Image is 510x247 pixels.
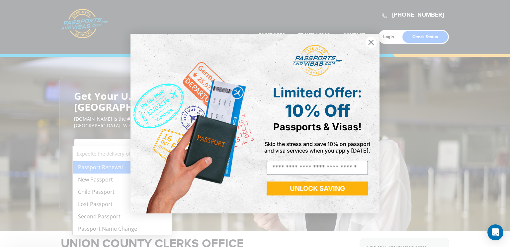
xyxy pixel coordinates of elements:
span: Passports & Visas! [273,121,362,133]
span: Skip the stress and save 10% on passport and visa services when you apply [DATE]. [264,141,370,154]
button: Close dialog [365,37,377,48]
div: Open Intercom Messenger [487,224,503,240]
img: passports and visas [293,45,342,76]
span: 10% Off [285,101,350,121]
img: de9cda0d-0715-46ca-9a25-073762a91ba7.png [130,34,255,213]
button: UNLOCK SAVING [267,182,368,195]
span: Limited Offer: [273,84,362,101]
